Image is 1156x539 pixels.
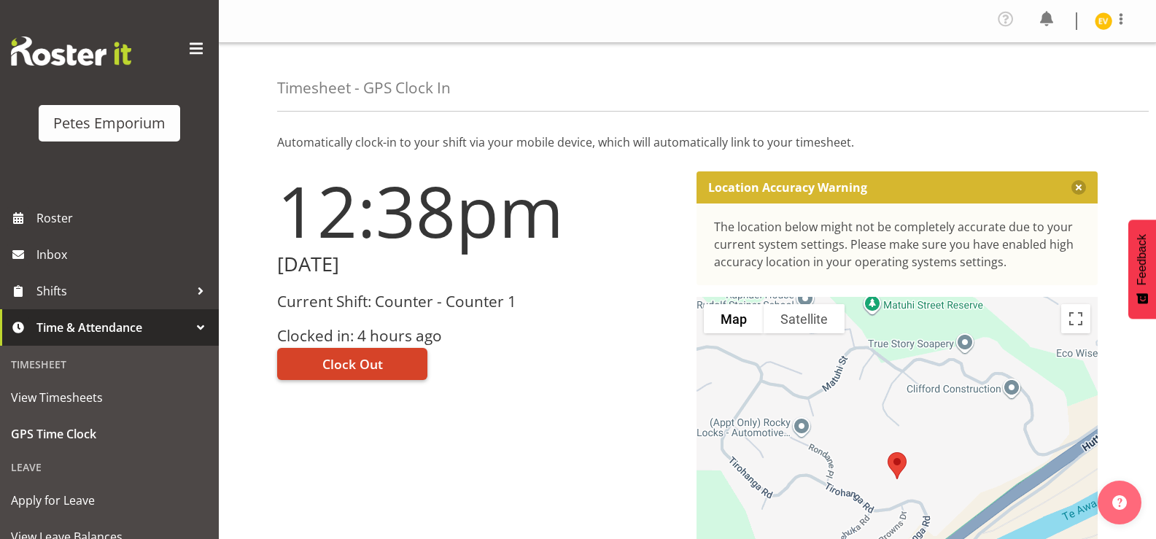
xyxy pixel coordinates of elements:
[1095,12,1112,30] img: eva-vailini10223.jpg
[1136,234,1149,285] span: Feedback
[1071,180,1086,195] button: Close message
[36,317,190,338] span: Time & Attendance
[4,416,215,452] a: GPS Time Clock
[11,423,208,445] span: GPS Time Clock
[36,280,190,302] span: Shifts
[277,293,679,310] h3: Current Shift: Counter - Counter 1
[4,379,215,416] a: View Timesheets
[1112,495,1127,510] img: help-xxl-2.png
[11,36,131,66] img: Rosterit website logo
[277,80,451,96] h4: Timesheet - GPS Clock In
[11,387,208,408] span: View Timesheets
[11,489,208,511] span: Apply for Leave
[53,112,166,134] div: Petes Emporium
[277,133,1098,151] p: Automatically clock-in to your shift via your mobile device, which will automatically link to you...
[764,304,845,333] button: Show satellite imagery
[36,207,212,229] span: Roster
[4,482,215,519] a: Apply for Leave
[4,349,215,379] div: Timesheet
[322,354,383,373] span: Clock Out
[704,304,764,333] button: Show street map
[1128,220,1156,319] button: Feedback - Show survey
[277,327,679,344] h3: Clocked in: 4 hours ago
[277,253,679,276] h2: [DATE]
[277,348,427,380] button: Clock Out
[714,218,1081,271] div: The location below might not be completely accurate due to your current system settings. Please m...
[1061,304,1090,333] button: Toggle fullscreen view
[277,171,679,250] h1: 12:38pm
[4,452,215,482] div: Leave
[36,244,212,265] span: Inbox
[708,180,867,195] p: Location Accuracy Warning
